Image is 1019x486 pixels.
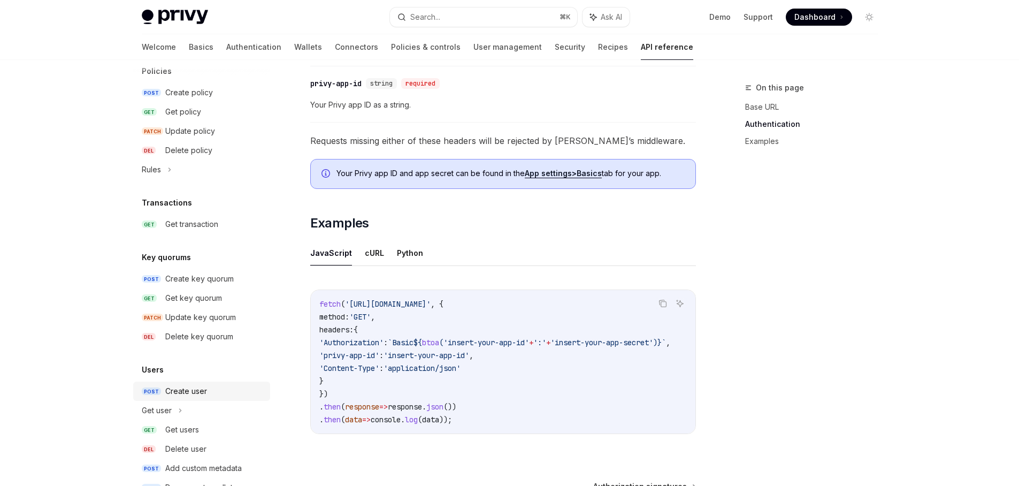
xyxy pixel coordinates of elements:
[431,299,443,309] span: , {
[142,221,157,229] span: GET
[345,415,362,424] span: data
[142,196,192,209] h5: Transactions
[583,7,630,27] button: Ask AI
[319,312,349,322] span: method:
[142,388,161,396] span: POST
[310,215,369,232] span: Examples
[319,415,324,424] span: .
[165,292,222,305] div: Get key quorum
[529,338,533,347] span: +
[439,415,452,424] span: ));
[410,11,440,24] div: Search...
[142,147,156,155] span: DEL
[319,376,324,386] span: }
[379,351,384,360] span: :
[388,402,422,412] span: response
[666,338,670,347] span: ,
[653,338,657,347] span: )
[142,314,163,322] span: PATCH
[142,445,156,453] span: DEL
[560,13,571,21] span: ⌘ K
[379,363,384,373] span: :
[345,402,379,412] span: response
[341,402,345,412] span: (
[388,338,413,347] span: `Basic
[422,338,439,347] span: btoa
[379,402,388,412] span: =>
[142,10,208,25] img: light logo
[142,163,161,176] div: Rules
[133,420,270,439] a: GETGet users
[133,382,270,401] a: POSTCreate user
[142,363,164,376] h5: Users
[133,459,270,478] a: POSTAdd custom metadata
[165,443,206,455] div: Delete user
[384,351,469,360] span: 'insert-your-app-id'
[744,12,773,22] a: Support
[384,363,461,373] span: 'application/json'
[391,34,461,60] a: Policies & controls
[546,338,550,347] span: +
[310,78,362,89] div: privy-app-id
[555,34,585,60] a: Security
[525,169,602,178] a: App settings>Basics
[310,240,352,265] button: JavaScript
[371,415,401,424] span: console
[473,34,542,60] a: User management
[384,338,388,347] span: :
[745,116,886,133] a: Authentication
[598,34,628,60] a: Recipes
[390,7,577,27] button: Search...⌘K
[422,415,439,424] span: data
[525,169,572,178] strong: App settings
[422,402,426,412] span: .
[165,125,215,138] div: Update policy
[133,288,270,308] a: GETGet key quorum
[709,12,731,22] a: Demo
[321,169,332,180] svg: Info
[142,108,157,116] span: GET
[365,240,384,265] button: cURL
[794,12,836,22] span: Dashboard
[336,168,685,179] span: Your Privy app ID and app secret can be found in the tab for your app.
[165,272,234,285] div: Create key quorum
[319,351,379,360] span: 'privy-app-id'
[165,86,213,99] div: Create policy
[133,439,270,459] a: DELDelete user
[319,299,341,309] span: fetch
[345,299,431,309] span: '[URL][DOMAIN_NAME]'
[319,363,379,373] span: 'Content-Type'
[310,98,696,111] span: Your Privy app ID as a string.
[324,402,341,412] span: then
[756,81,804,94] span: On this page
[397,240,423,265] button: Python
[319,402,324,412] span: .
[656,297,670,310] button: Copy the contents from the code block
[133,327,270,346] a: DELDelete key quorum
[401,415,405,424] span: .
[142,294,157,302] span: GET
[786,9,852,26] a: Dashboard
[142,404,172,417] div: Get user
[165,311,236,324] div: Update key quorum
[324,415,341,424] span: then
[577,169,602,178] strong: Basics
[133,83,270,102] a: POSTCreate policy
[133,215,270,234] a: GETGet transaction
[142,89,161,97] span: POST
[657,338,662,347] span: }
[371,312,375,322] span: ,
[443,338,529,347] span: 'insert-your-app-id'
[641,34,693,60] a: API reference
[349,312,371,322] span: 'GET'
[319,325,354,335] span: headers:
[533,338,546,347] span: ':'
[142,333,156,341] span: DEL
[165,385,207,398] div: Create user
[310,133,696,148] span: Requests missing either of these headers will be rejected by [PERSON_NAME]’s middleware.
[294,34,322,60] a: Wallets
[319,338,384,347] span: 'Authorization'
[142,465,161,473] span: POST
[142,34,176,60] a: Welcome
[401,78,440,89] div: required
